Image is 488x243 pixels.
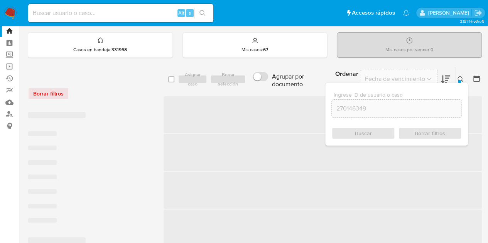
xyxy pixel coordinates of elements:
span: s [189,9,191,17]
span: Accesos rápidos [352,9,395,17]
span: Alt [178,9,184,17]
p: nicolas.fernandezallen@mercadolibre.com [428,9,471,17]
a: Notificaciones [403,10,409,16]
input: Buscar usuario o caso... [28,8,213,18]
button: search-icon [194,8,210,18]
span: 3.157.1-hotfix-5 [459,18,484,24]
a: Salir [474,9,482,17]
